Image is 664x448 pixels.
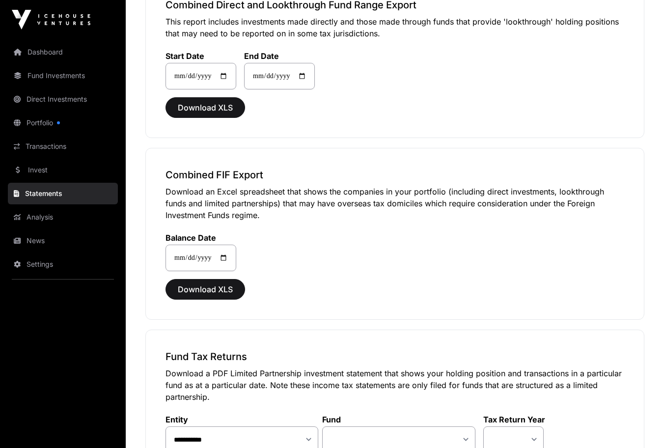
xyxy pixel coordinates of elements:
[8,112,118,134] a: Portfolio
[8,65,118,86] a: Fund Investments
[8,206,118,228] a: Analysis
[483,415,545,424] label: Tax Return Year
[322,415,475,424] label: Fund
[166,51,236,61] label: Start Date
[8,230,118,252] a: News
[12,10,90,29] img: Icehouse Ventures Logo
[166,279,245,300] button: Download XLS
[178,102,233,113] span: Download XLS
[166,168,624,182] h3: Combined FIF Export
[178,283,233,295] span: Download XLS
[8,183,118,204] a: Statements
[166,16,624,39] p: This report includes investments made directly and those made through funds that provide 'lookthr...
[166,97,245,118] button: Download XLS
[8,253,118,275] a: Settings
[166,350,624,364] h3: Fund Tax Returns
[244,51,315,61] label: End Date
[166,415,318,424] label: Entity
[8,88,118,110] a: Direct Investments
[166,186,624,221] p: Download an Excel spreadsheet that shows the companies in your portfolio (including direct invest...
[8,136,118,157] a: Transactions
[166,367,624,403] p: Download a PDF Limited Partnership investment statement that shows your holding position and tran...
[8,159,118,181] a: Invest
[615,401,664,448] iframe: Chat Widget
[166,233,236,243] label: Balance Date
[8,41,118,63] a: Dashboard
